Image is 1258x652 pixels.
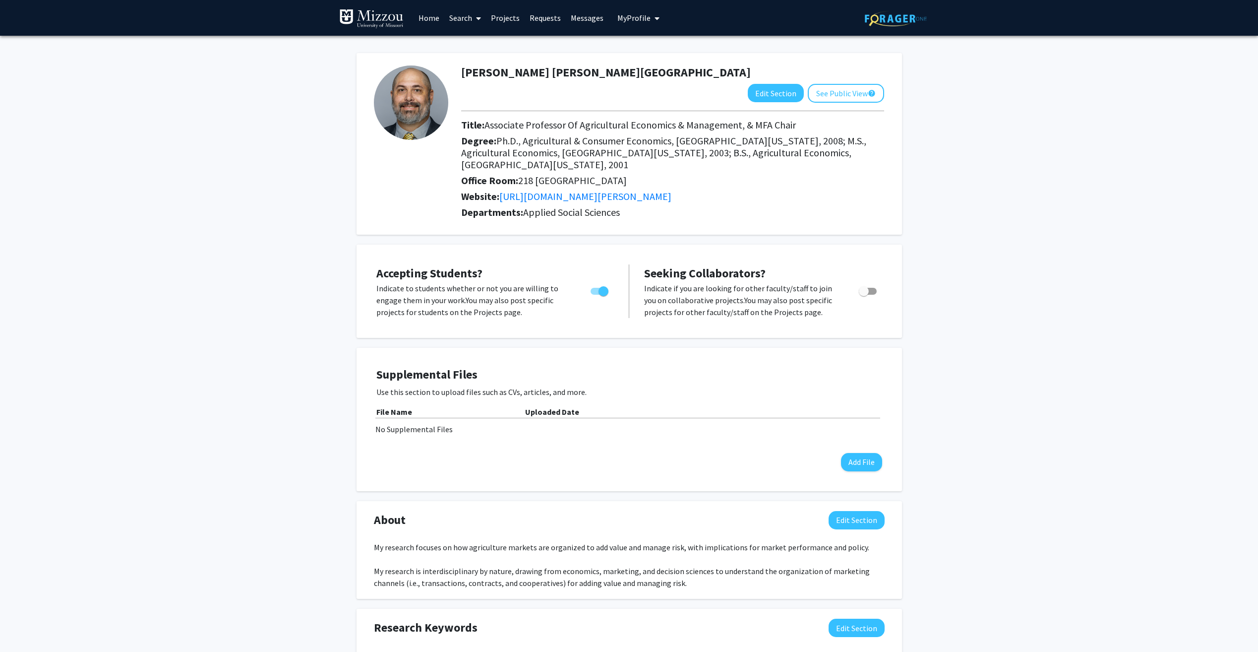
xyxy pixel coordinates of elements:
h4: Supplemental Files [376,368,882,382]
span: Applied Social Sciences [523,206,620,218]
h2: Website: [461,191,884,202]
p: Use this section to upload files such as CVs, articles, and more. [376,386,882,398]
div: Toggle [587,282,614,297]
span: Research Keywords [374,619,478,637]
p: Indicate if you are looking for other faculty/staff to join you on collaborative projects. You ma... [644,282,840,318]
h2: Degree: [461,135,884,171]
span: 218 [GEOGRAPHIC_DATA] [518,174,627,187]
a: Projects [486,0,525,35]
button: See Public View [808,84,884,103]
div: My research focuses on how agriculture markets are organized to add value and manage risk, with i... [374,541,885,589]
a: Home [414,0,444,35]
h1: [PERSON_NAME] [PERSON_NAME][GEOGRAPHIC_DATA] [461,65,751,80]
img: University of Missouri Logo [339,9,404,29]
div: No Supplemental Files [375,423,883,435]
span: Ph.D., Agricultural & Consumer Economics, [GEOGRAPHIC_DATA][US_STATE], 2008; M.S., Agricultural E... [461,134,866,171]
h2: Title: [461,119,884,131]
h2: Departments: [454,206,892,218]
button: Edit Research Keywords [829,619,885,637]
mat-icon: help [868,87,876,99]
p: Indicate to students whether or not you are willing to engage them in your work. You may also pos... [376,282,572,318]
b: Uploaded Date [525,407,579,417]
h2: Office Room: [461,175,884,187]
button: Edit Section [748,84,804,102]
button: Add File [841,453,882,471]
span: About [374,511,406,529]
a: Messages [566,0,608,35]
span: Associate Professor Of Agricultural Economics & Management, & MFA Chair [484,119,796,131]
span: Accepting Students? [376,265,482,281]
span: Seeking Collaborators? [644,265,766,281]
img: ForagerOne Logo [865,11,927,26]
a: Requests [525,0,566,35]
button: Edit About [829,511,885,529]
span: My Profile [617,13,651,23]
img: Profile Picture [374,65,448,140]
iframe: Chat [7,607,42,645]
div: Toggle [855,282,882,297]
a: Opens in a new tab [499,190,671,202]
a: Search [444,0,486,35]
b: File Name [376,407,412,417]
